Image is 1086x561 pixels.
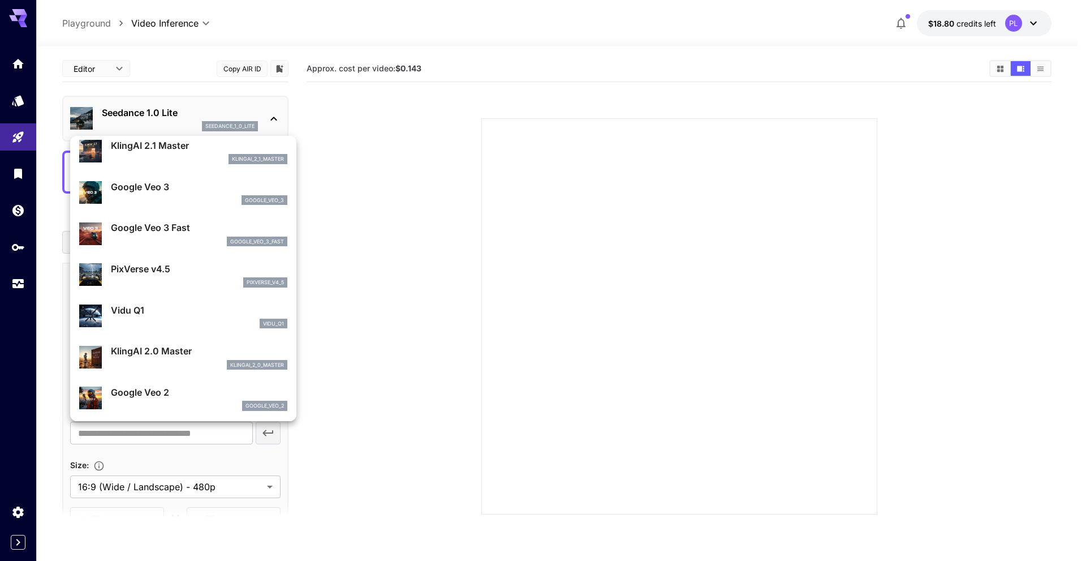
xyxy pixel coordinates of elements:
[111,221,287,234] p: Google Veo 3 Fast
[79,381,287,416] div: Google Veo 2google_veo_2
[111,386,287,399] p: Google Veo 2
[79,258,287,292] div: PixVerse v4.5pixverse_v4_5
[111,180,287,194] p: Google Veo 3
[111,139,287,152] p: KlingAI 2.1 Master
[79,175,287,210] div: Google Veo 3google_veo_3
[245,196,284,204] p: google_veo_3
[230,238,284,246] p: google_veo_3_fast
[230,361,284,369] p: klingai_2_0_master
[245,402,284,410] p: google_veo_2
[79,299,287,333] div: Vidu Q1vidu_q1
[263,320,284,328] p: vidu_q1
[111,262,287,276] p: PixVerse v4.5
[79,134,287,169] div: KlingAI 2.1 Masterklingai_2_1_master
[79,340,287,374] div: KlingAI 2.0 Masterklingai_2_0_master
[111,344,287,358] p: KlingAI 2.0 Master
[247,279,284,286] p: pixverse_v4_5
[111,303,287,317] p: Vidu Q1
[232,155,284,163] p: klingai_2_1_master
[79,216,287,251] div: Google Veo 3 Fastgoogle_veo_3_fast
